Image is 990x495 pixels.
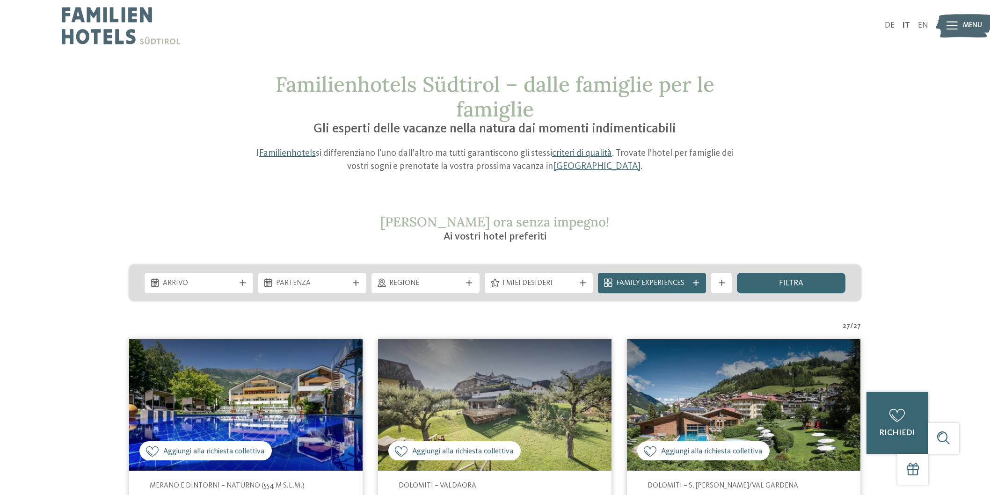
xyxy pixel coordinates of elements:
[553,162,641,171] a: [GEOGRAPHIC_DATA]
[853,321,861,332] span: 27
[661,446,762,457] span: Aggiungi alla richiesta collettiva
[163,446,264,457] span: Aggiungi alla richiesta collettiva
[399,482,476,489] span: Dolomiti – Valdaora
[963,21,982,31] span: Menu
[648,482,798,489] span: Dolomiti – S. [PERSON_NAME]/Val Gardena
[918,22,928,29] a: EN
[627,339,860,471] img: Cercate un hotel per famiglie? Qui troverete solo i migliori!
[885,22,895,29] a: DE
[502,278,575,289] span: I miei desideri
[850,321,853,332] span: /
[276,71,714,122] span: Familienhotels Südtirol – dalle famiglie per le famiglie
[259,149,316,158] a: Familienhotels
[412,446,513,457] span: Aggiungi alla richiesta collettiva
[163,278,235,289] span: Arrivo
[129,339,363,471] img: Familien Wellness Residence Tyrol ****
[276,278,348,289] span: Partenza
[866,392,928,454] a: richiedi
[616,278,688,289] span: Family Experiences
[150,482,305,489] span: Merano e dintorni – Naturno (554 m s.l.m.)
[389,278,461,289] span: Regione
[250,147,740,173] p: I si differenziano l’uno dall’altro ma tutti garantiscono gli stessi . Trovate l’hotel per famigl...
[779,279,803,288] span: filtra
[843,321,850,332] span: 27
[552,149,612,158] a: criteri di qualità
[879,429,915,437] span: richiedi
[380,213,609,230] span: [PERSON_NAME] ora senza impegno!
[313,123,676,136] span: Gli esperti delle vacanze nella natura dai momenti indimenticabili
[444,232,546,242] span: Ai vostri hotel preferiti
[902,22,910,29] a: IT
[378,339,611,471] img: Cercate un hotel per famiglie? Qui troverete solo i migliori!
